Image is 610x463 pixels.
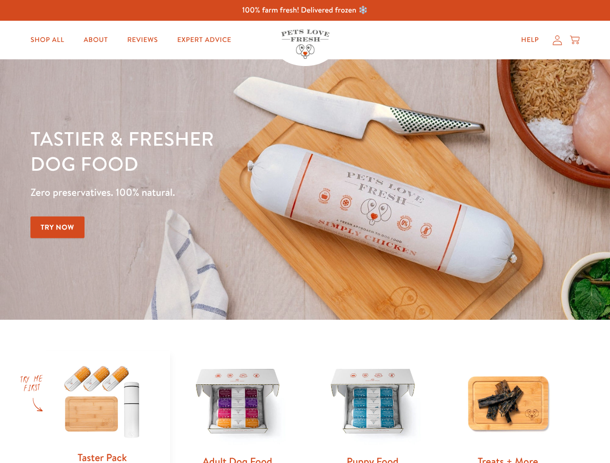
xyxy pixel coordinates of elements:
p: Zero preservatives. 100% natural. [30,184,397,201]
a: Reviews [119,30,165,50]
a: Shop All [23,30,72,50]
h1: Tastier & fresher dog food [30,126,397,176]
a: Try Now [30,217,85,238]
img: Pets Love Fresh [281,29,329,59]
a: Expert Advice [170,30,239,50]
a: About [76,30,115,50]
a: Help [513,30,547,50]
